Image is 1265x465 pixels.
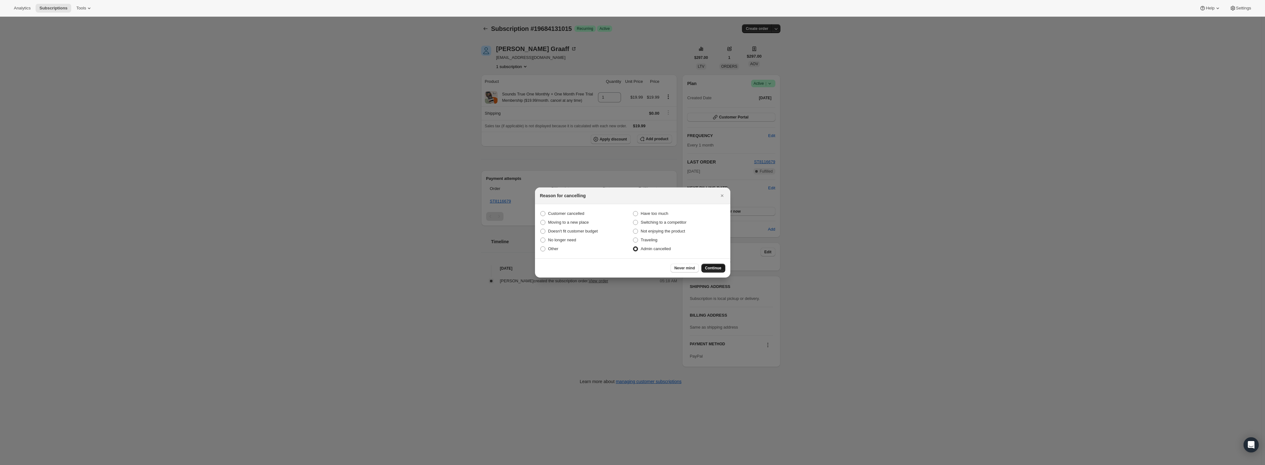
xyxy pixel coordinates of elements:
[548,238,576,242] span: No longer need
[1226,4,1255,13] button: Settings
[1206,6,1214,11] span: Help
[641,246,671,251] span: Admin cancelled
[540,192,586,199] h2: Reason for cancelling
[1244,437,1259,452] div: Open Intercom Messenger
[1236,6,1251,11] span: Settings
[36,4,71,13] button: Subscriptions
[641,238,658,242] span: Traveling
[701,264,725,273] button: Continue
[705,266,722,271] span: Continue
[14,6,31,11] span: Analytics
[641,229,685,233] span: Not enjoying the product
[674,266,695,271] span: Never mind
[548,211,584,216] span: Customer cancelled
[670,264,699,273] button: Never mind
[641,211,668,216] span: Have too much
[10,4,34,13] button: Analytics
[548,246,559,251] span: Other
[718,191,727,200] button: Close
[1196,4,1224,13] button: Help
[548,220,589,225] span: Moving to a new place
[641,220,687,225] span: Switching to a competitor
[76,6,86,11] span: Tools
[548,229,598,233] span: Doesn't fit customer budget
[72,4,96,13] button: Tools
[39,6,67,11] span: Subscriptions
